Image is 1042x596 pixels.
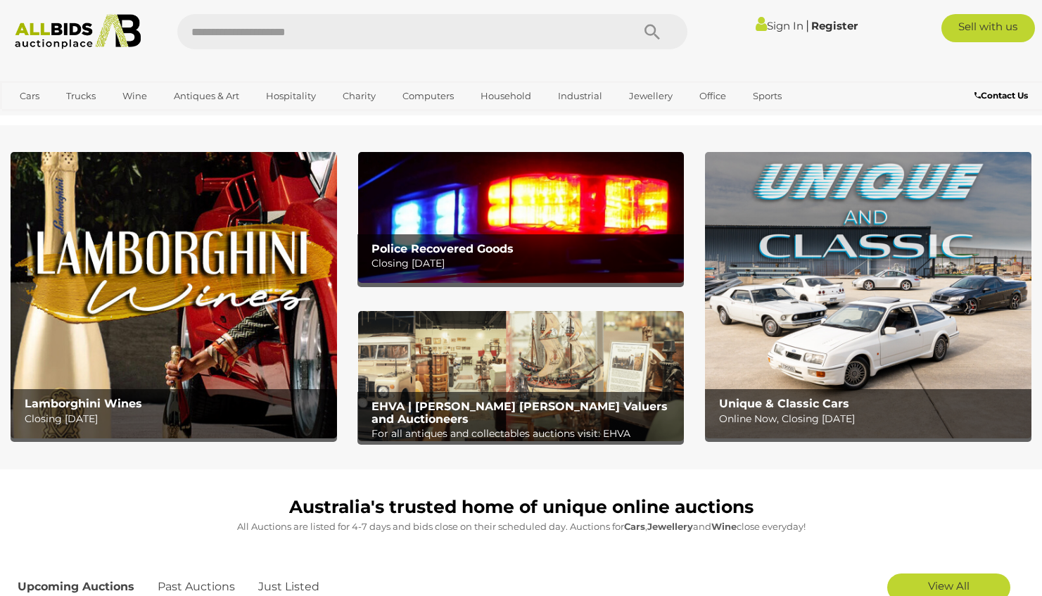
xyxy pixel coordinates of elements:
[471,84,540,108] a: Household
[806,18,809,33] span: |
[11,84,49,108] a: Cars
[719,410,1024,428] p: Online Now, Closing [DATE]
[620,84,682,108] a: Jewellery
[393,84,463,108] a: Computers
[113,84,156,108] a: Wine
[25,410,330,428] p: Closing [DATE]
[57,84,105,108] a: Trucks
[371,425,677,443] p: For all antiques and collectables auctions visit: EHVA
[811,19,858,32] a: Register
[928,579,970,592] span: View All
[371,242,514,255] b: Police Recovered Goods
[690,84,735,108] a: Office
[705,152,1031,438] a: Unique & Classic Cars Unique & Classic Cars Online Now, Closing [DATE]
[371,400,668,426] b: EHVA | [PERSON_NAME] [PERSON_NAME] Valuers and Auctioneers
[257,84,325,108] a: Hospitality
[358,311,685,442] a: EHVA | Evans Hastings Valuers and Auctioneers EHVA | [PERSON_NAME] [PERSON_NAME] Valuers and Auct...
[8,14,148,49] img: Allbids.com.au
[11,108,129,132] a: [GEOGRAPHIC_DATA]
[11,152,337,438] img: Lamborghini Wines
[705,152,1031,438] img: Unique & Classic Cars
[624,521,645,532] strong: Cars
[371,255,677,272] p: Closing [DATE]
[549,84,611,108] a: Industrial
[18,519,1024,535] p: All Auctions are listed for 4-7 days and bids close on their scheduled day. Auctions for , and cl...
[744,84,791,108] a: Sports
[358,311,685,442] img: EHVA | Evans Hastings Valuers and Auctioneers
[25,397,142,410] b: Lamborghini Wines
[18,497,1024,517] h1: Australia's trusted home of unique online auctions
[941,14,1035,42] a: Sell with us
[974,88,1031,103] a: Contact Us
[756,19,803,32] a: Sign In
[11,152,337,438] a: Lamborghini Wines Lamborghini Wines Closing [DATE]
[974,90,1028,101] b: Contact Us
[358,152,685,282] a: Police Recovered Goods Police Recovered Goods Closing [DATE]
[711,521,737,532] strong: Wine
[719,397,849,410] b: Unique & Classic Cars
[647,521,693,532] strong: Jewellery
[165,84,248,108] a: Antiques & Art
[617,14,687,49] button: Search
[333,84,385,108] a: Charity
[358,152,685,282] img: Police Recovered Goods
